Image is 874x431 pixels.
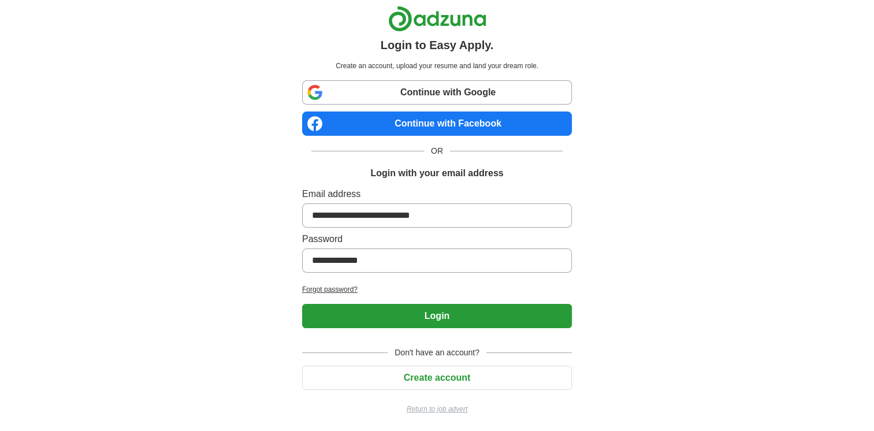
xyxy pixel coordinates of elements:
[370,166,503,180] h1: Login with your email address
[302,404,572,414] a: Return to job advert
[302,232,572,246] label: Password
[381,36,494,54] h1: Login to Easy Apply.
[302,366,572,390] button: Create account
[388,6,486,32] img: Adzuna logo
[302,112,572,136] a: Continue with Facebook
[302,304,572,328] button: Login
[424,145,450,157] span: OR
[304,61,570,71] p: Create an account, upload your resume and land your dream role.
[302,284,572,295] a: Forgot password?
[302,373,572,382] a: Create account
[388,347,486,359] span: Don't have an account?
[302,187,572,201] label: Email address
[302,80,572,105] a: Continue with Google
